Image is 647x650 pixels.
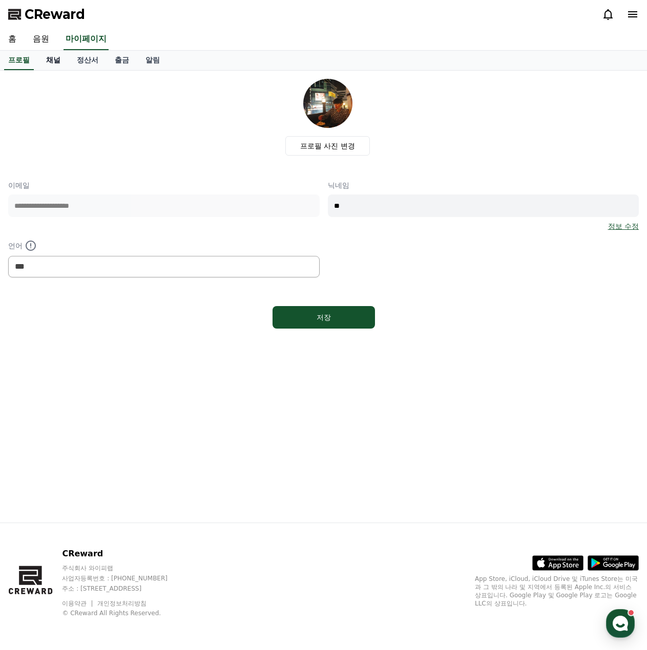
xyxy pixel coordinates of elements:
[293,312,354,322] div: 저장
[8,6,85,23] a: CReward
[8,240,320,252] p: 언어
[285,136,370,156] label: 프로필 사진 변경
[62,548,187,560] p: CReward
[62,574,187,582] p: 사업자등록번호 : [PHONE_NUMBER]
[25,6,85,23] span: CReward
[32,340,38,348] span: 홈
[94,340,106,349] span: 대화
[64,29,109,50] a: 마이페이지
[137,51,168,70] a: 알림
[475,575,639,608] p: App Store, iCloud, iCloud Drive 및 iTunes Store는 미국과 그 밖의 나라 및 지역에서 등록된 Apple Inc.의 서비스 상표입니다. Goo...
[38,51,69,70] a: 채널
[97,600,147,607] a: 개인정보처리방침
[25,29,57,50] a: 음원
[62,609,187,617] p: © CReward All Rights Reserved.
[62,600,94,607] a: 이용약관
[608,221,639,231] a: 정보 수정
[8,180,320,190] p: 이메일
[158,340,171,348] span: 설정
[4,51,34,70] a: 프로필
[69,51,107,70] a: 정산서
[62,584,187,593] p: 주소 : [STREET_ADDRESS]
[303,79,352,128] img: profile_image
[68,324,132,350] a: 대화
[107,51,137,70] a: 출금
[132,324,197,350] a: 설정
[62,564,187,572] p: 주식회사 와이피랩
[3,324,68,350] a: 홈
[328,180,639,190] p: 닉네임
[273,306,375,329] button: 저장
